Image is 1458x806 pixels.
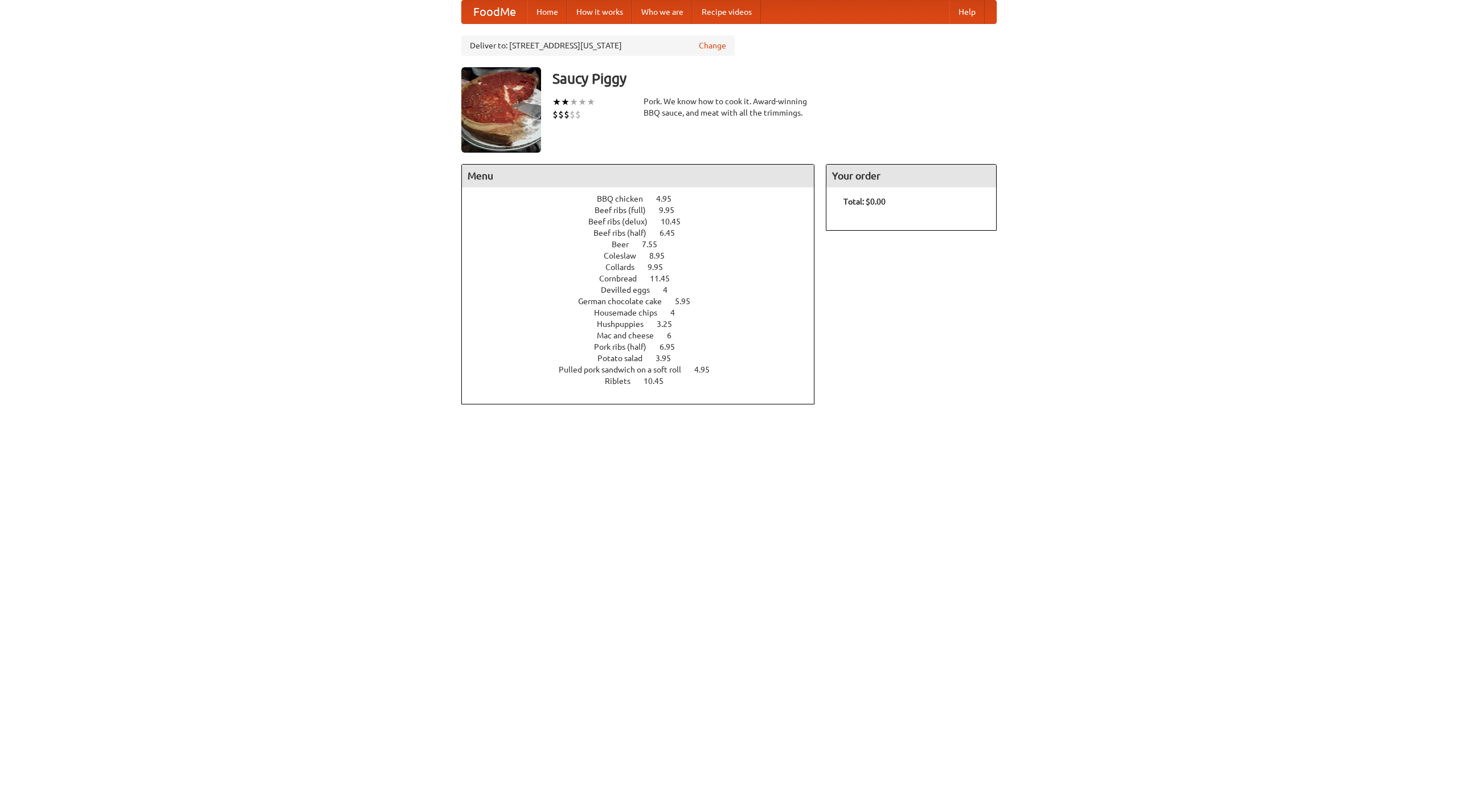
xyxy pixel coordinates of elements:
a: Riblets 10.45 [605,377,685,386]
span: 10.45 [661,217,692,226]
h3: Saucy Piggy [552,67,997,90]
span: Housemade chips [594,308,669,317]
span: 8.95 [649,251,676,260]
h4: Your order [826,165,996,187]
li: $ [552,108,558,121]
a: Potato salad 3.95 [597,354,692,363]
a: Beef ribs (full) 9.95 [595,206,695,215]
span: Potato salad [597,354,654,363]
a: Mac and cheese 6 [597,331,693,340]
a: BBQ chicken 4.95 [597,194,693,203]
span: Hushpuppies [597,320,655,329]
div: Deliver to: [STREET_ADDRESS][US_STATE] [461,35,735,56]
span: 5.95 [675,297,702,306]
li: $ [564,108,570,121]
span: German chocolate cake [578,297,673,306]
a: Coleslaw 8.95 [604,251,686,260]
a: Beef ribs (delux) 10.45 [588,217,702,226]
h4: Menu [462,165,814,187]
span: Devilled eggs [601,285,661,294]
span: 10.45 [644,377,675,386]
span: 4.95 [656,194,683,203]
span: Cornbread [599,274,648,283]
span: BBQ chicken [597,194,654,203]
li: ★ [552,96,561,108]
span: Collards [605,263,646,272]
img: angular.jpg [461,67,541,153]
span: 11.45 [650,274,681,283]
a: Hushpuppies 3.25 [597,320,693,329]
a: FoodMe [462,1,527,23]
a: Collards 9.95 [605,263,684,272]
li: ★ [570,96,578,108]
span: Beef ribs (full) [595,206,657,215]
span: Mac and cheese [597,331,665,340]
span: Coleslaw [604,251,648,260]
span: Beef ribs (delux) [588,217,659,226]
a: Devilled eggs 4 [601,285,689,294]
a: Change [699,40,726,51]
a: Housemade chips 4 [594,308,696,317]
span: 6 [667,331,683,340]
li: ★ [561,96,570,108]
span: 7.55 [642,240,669,249]
a: How it works [567,1,632,23]
span: Pulled pork sandwich on a soft roll [559,365,693,374]
span: Beef ribs (half) [593,228,658,238]
a: Beef ribs (half) 6.45 [593,228,696,238]
a: German chocolate cake 5.95 [578,297,711,306]
a: Home [527,1,567,23]
li: $ [570,108,575,121]
a: Help [949,1,985,23]
a: Cornbread 11.45 [599,274,691,283]
li: $ [575,108,581,121]
span: 4.95 [694,365,721,374]
li: $ [558,108,564,121]
span: 9.95 [648,263,674,272]
li: ★ [578,96,587,108]
span: Pork ribs (half) [594,342,658,351]
span: 6.45 [660,228,686,238]
div: Pork. We know how to cook it. Award-winning BBQ sauce, and meat with all the trimmings. [644,96,814,118]
a: Pork ribs (half) 6.95 [594,342,696,351]
span: 4 [663,285,679,294]
a: Who we are [632,1,693,23]
b: Total: $0.00 [843,197,886,206]
span: Beer [612,240,640,249]
span: 3.95 [656,354,682,363]
a: Beer 7.55 [612,240,678,249]
span: 3.25 [657,320,683,329]
li: ★ [587,96,595,108]
span: Riblets [605,377,642,386]
a: Pulled pork sandwich on a soft roll 4.95 [559,365,731,374]
a: Recipe videos [693,1,761,23]
span: 4 [670,308,686,317]
span: 6.95 [660,342,686,351]
span: 9.95 [659,206,686,215]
